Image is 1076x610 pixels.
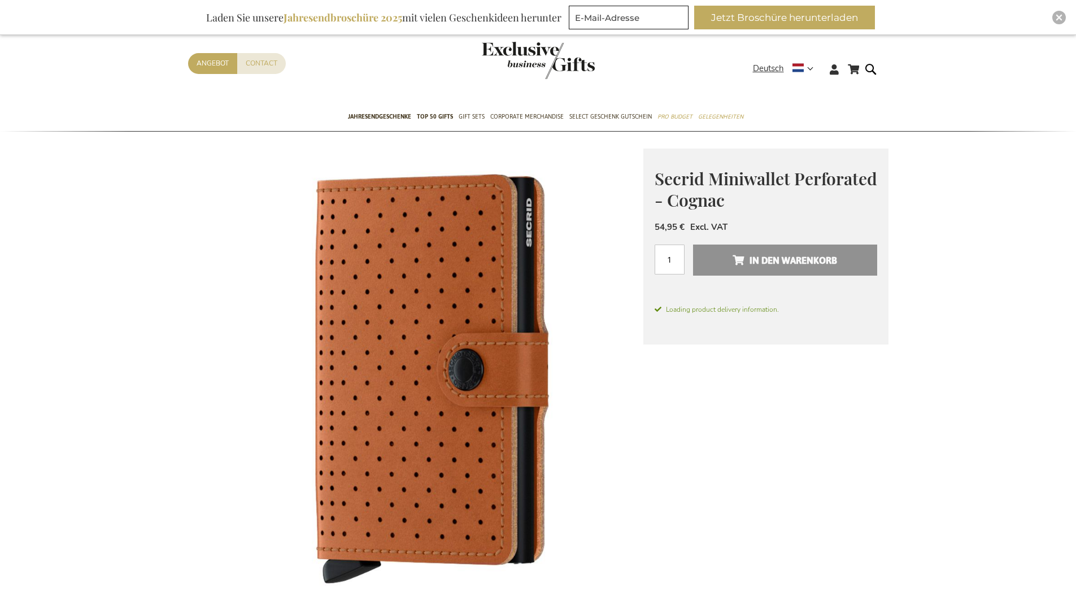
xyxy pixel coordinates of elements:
[1052,11,1066,24] div: Close
[690,221,728,233] span: Excl. VAT
[753,62,821,75] div: Deutsch
[569,6,689,29] input: E-Mail-Adresse
[188,53,237,74] a: Angebot
[482,42,538,79] a: store logo
[482,42,595,79] img: Exclusive Business gifts logo
[698,111,743,123] span: Gelegenheiten
[459,103,485,132] a: Gift Sets
[694,6,875,29] button: Jetzt Broschüre herunterladen
[348,103,411,132] a: Jahresendgeschenke
[1056,14,1062,21] img: Close
[417,103,453,132] a: TOP 50 Gifts
[655,221,685,233] span: 54,95 €
[657,111,692,123] span: Pro Budget
[655,245,685,274] input: Menge
[569,6,692,33] form: marketing offers and promotions
[237,53,286,74] a: Contact
[655,304,877,315] span: Loading product delivery information.
[655,167,877,212] span: Secrid Miniwallet Perforated - Cognac
[569,111,652,123] span: Select Geschenk Gutschein
[657,103,692,132] a: Pro Budget
[348,111,411,123] span: Jahresendgeschenke
[490,111,564,123] span: Corporate Merchandise
[459,111,485,123] span: Gift Sets
[569,103,652,132] a: Select Geschenk Gutschein
[698,103,743,132] a: Gelegenheiten
[284,11,402,24] b: Jahresendbroschüre 2025
[490,103,564,132] a: Corporate Merchandise
[753,62,784,75] span: Deutsch
[188,149,643,604] img: Secrid Miniwallet Perforated Cognac
[201,6,567,29] div: Laden Sie unsere mit vielen Geschenkideen herunter
[417,111,453,123] span: TOP 50 Gifts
